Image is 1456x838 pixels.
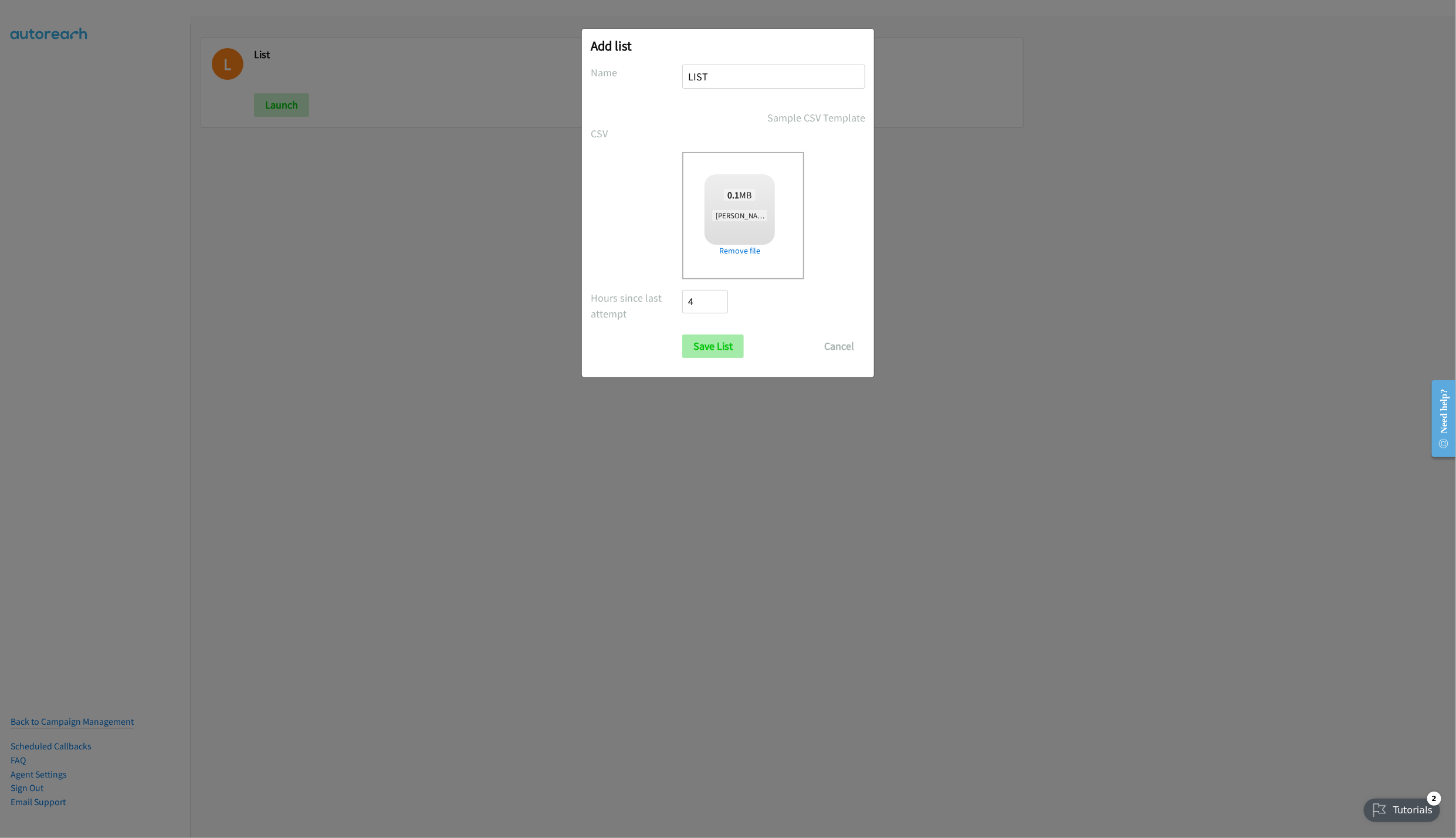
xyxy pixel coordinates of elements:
[705,245,775,257] a: Remove file
[591,65,682,80] label: Name
[682,334,744,358] input: Save List
[591,38,865,54] h2: Add list
[1423,372,1456,465] iframe: Resource Center
[813,334,865,358] button: Cancel
[712,210,1053,221] span: [PERSON_NAME] [PERSON_NAME] + Fujitsu FY25Q3 - ANZ - Hybrid IT - Profiled & Qualified Leads [AWS]...
[591,126,682,141] label: CSV
[1357,787,1447,829] iframe: Checklist
[591,290,682,322] label: Hours since last attempt
[724,189,756,201] span: MB
[767,110,865,126] a: Sample CSV Template
[727,189,739,201] strong: 0.1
